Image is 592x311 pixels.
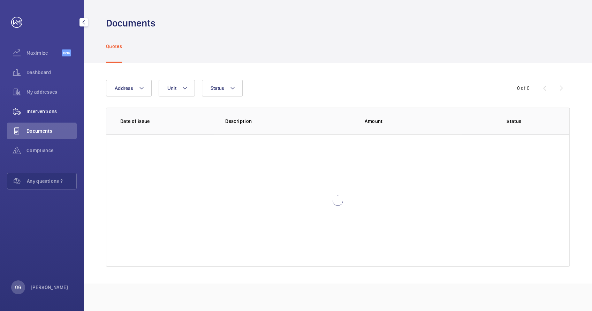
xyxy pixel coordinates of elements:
h1: Documents [106,17,155,30]
p: [PERSON_NAME] [31,284,68,291]
p: Amount [365,118,461,125]
span: Address [115,85,133,91]
span: Status [211,85,225,91]
button: Address [106,80,152,96]
button: Status [202,80,243,96]
span: Beta [62,49,71,56]
p: Date of issue [120,118,214,125]
span: My addresses [26,88,77,95]
span: Interventions [26,108,77,115]
span: Unit [167,85,176,91]
span: Documents [26,127,77,134]
span: Dashboard [26,69,77,76]
span: Any questions ? [27,178,76,185]
p: OG [15,284,21,291]
button: Unit [159,80,195,96]
span: Compliance [26,147,77,154]
p: Description [225,118,354,125]
p: Status [473,118,555,125]
p: Quotes [106,43,122,50]
div: 0 of 0 [517,85,530,92]
span: Maximize [26,49,62,56]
